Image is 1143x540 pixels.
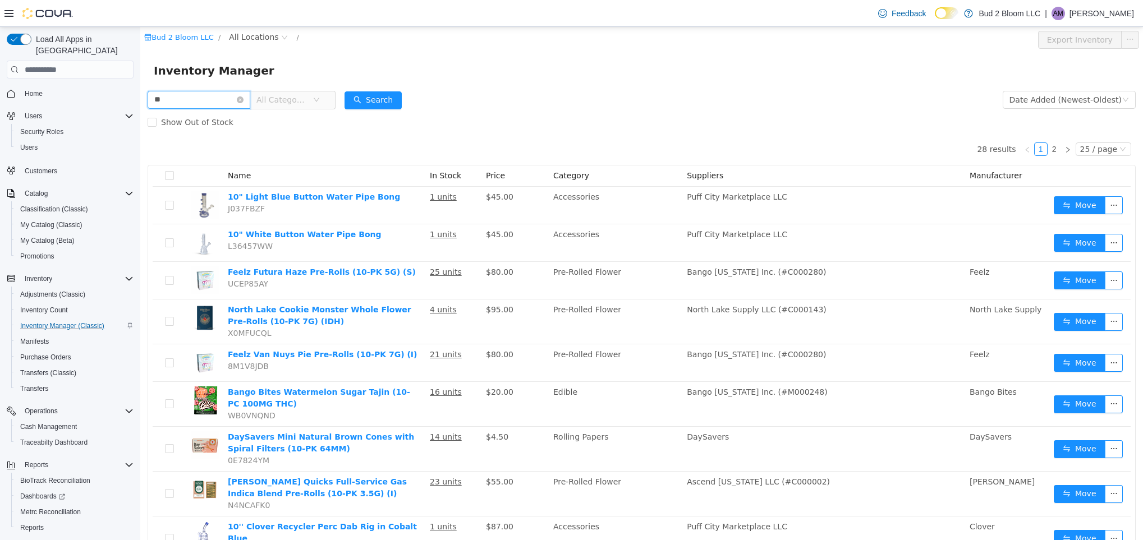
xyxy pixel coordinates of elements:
span: $55.00 [346,450,373,459]
td: Rolling Papers [408,400,542,445]
u: 21 units [290,323,322,332]
span: Puff City Marketplace LLC [547,203,647,212]
span: Puff City Marketplace LLC [547,165,647,174]
li: 1 [894,116,907,129]
img: DaySavers Mini Natural Brown Cones with Spiral Filters (10-PK 64MM) hero shot [51,404,79,432]
div: Date Added (Newest-Oldest) [869,64,981,81]
span: Bango Bites [829,361,876,370]
span: All Categories [116,67,167,79]
span: North Lake Supply LLC (#C000143) [547,278,686,287]
span: / [78,6,80,15]
span: My Catalog (Classic) [16,218,134,232]
button: icon: ellipsis [965,327,983,345]
li: 28 results [837,116,875,129]
i: icon: close-circle [97,70,103,76]
span: N4NCAFK0 [88,474,130,483]
span: Dashboards [16,490,134,503]
span: X0MFUCQL [88,302,131,311]
button: Operations [20,404,62,418]
p: [PERSON_NAME] [1069,7,1134,20]
span: Manufacturer [829,144,882,153]
span: Security Roles [20,127,63,136]
u: 1 units [290,165,316,174]
button: Export Inventory [898,4,981,22]
a: Metrc Reconciliation [16,505,85,519]
button: Transfers [11,381,138,396]
button: icon: ellipsis [965,413,983,431]
span: $4.50 [346,405,368,414]
a: My Catalog (Classic) [16,218,87,232]
a: Feelz Futura Haze Pre-Rolls (10-PK 5G) (S) [88,241,276,250]
button: icon: ellipsis [965,244,983,262]
img: 10" Light Blue Button Water Pipe Bong hero shot [51,164,79,192]
span: Puff City Marketplace LLC [547,495,647,504]
img: Feelz Futura Haze Pre-Rolls (10-PK 5G) (S) hero shot [51,239,79,267]
span: Customers [25,167,57,176]
button: Classification (Classic) [11,201,138,217]
td: Pre-Rolled Flower [408,273,542,317]
span: Users [25,112,42,121]
button: Adjustments (Classic) [11,287,138,302]
i: icon: right [924,119,931,126]
i: icon: down [979,119,986,127]
span: [PERSON_NAME] [829,450,894,459]
span: Cash Management [20,422,77,431]
a: DaySavers Mini Natural Brown Cones with Spiral Filters (10-PK 64MM) [88,405,274,426]
span: Manifests [16,335,134,348]
button: Promotions [11,248,138,264]
span: BioTrack Reconciliation [16,474,134,487]
span: Inventory Manager (Classic) [20,321,104,330]
a: North Lake Cookie Monster Whole Flower Pre-Rolls (10-PK 7G) (IDH) [88,278,271,299]
button: icon: swapMove [914,244,965,262]
span: Bango [US_STATE] Inc. (#C000280) [547,323,686,332]
button: icon: ellipsis [965,503,983,521]
button: My Catalog (Beta) [11,233,138,248]
span: Inventory [20,272,134,285]
a: Traceabilty Dashboard [16,436,92,449]
div: 25 / page [940,116,977,128]
button: icon: swapMove [914,413,965,431]
span: Inventory Manager (Classic) [16,319,134,333]
img: Feelz Van Nuys Pie Pre-Rolls (10-PK 7G) (I) hero shot [51,322,79,350]
span: 8M1V8JDB [88,335,128,344]
span: Clover [829,495,855,504]
button: icon: swapMove [914,458,965,476]
td: Pre-Rolled Flower [408,317,542,355]
span: My Catalog (Classic) [20,220,82,229]
span: J037FBZF [88,177,125,186]
span: Bango [US_STATE] Inc. (#M000248) [547,361,687,370]
button: Transfers (Classic) [11,365,138,381]
span: Bango [US_STATE] Inc. (#C000280) [547,241,686,250]
u: 25 units [290,241,322,250]
button: Catalog [2,186,138,201]
button: icon: ellipsis [981,4,999,22]
span: / [157,6,159,15]
span: $80.00 [346,323,373,332]
span: Purchase Orders [20,353,71,362]
button: Purchase Orders [11,349,138,365]
span: Load All Apps in [GEOGRAPHIC_DATA] [31,34,134,56]
a: Transfers (Classic) [16,366,81,380]
span: Reports [20,523,44,532]
span: Feedback [892,8,926,19]
span: Reports [25,460,48,469]
button: icon: ellipsis [965,207,983,225]
a: Home [20,87,47,100]
td: Accessories [408,490,542,534]
a: Reports [16,521,48,534]
button: Metrc Reconciliation [11,504,138,520]
span: Customers [20,163,134,177]
span: Metrc Reconciliation [16,505,134,519]
span: Classification (Classic) [20,205,88,214]
button: Home [2,85,138,101]
a: Feelz Van Nuys Pie Pre-Rolls (10-PK 7G) (I) [88,323,277,332]
img: 10'' Clover Recycler Perc Dab Rig in Cobalt Blue hero shot [51,494,79,522]
span: Dashboards [20,492,65,501]
button: Cash Management [11,419,138,435]
button: icon: swapMove [914,327,965,345]
img: North Lake Cookie Monster Whole Flower Pre-Rolls (10-PK 7G) (IDH) hero shot [51,277,79,305]
span: $20.00 [346,361,373,370]
button: icon: ellipsis [965,458,983,476]
a: 10'' Clover Recycler Perc Dab Rig in Cobalt Blue [88,495,277,516]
